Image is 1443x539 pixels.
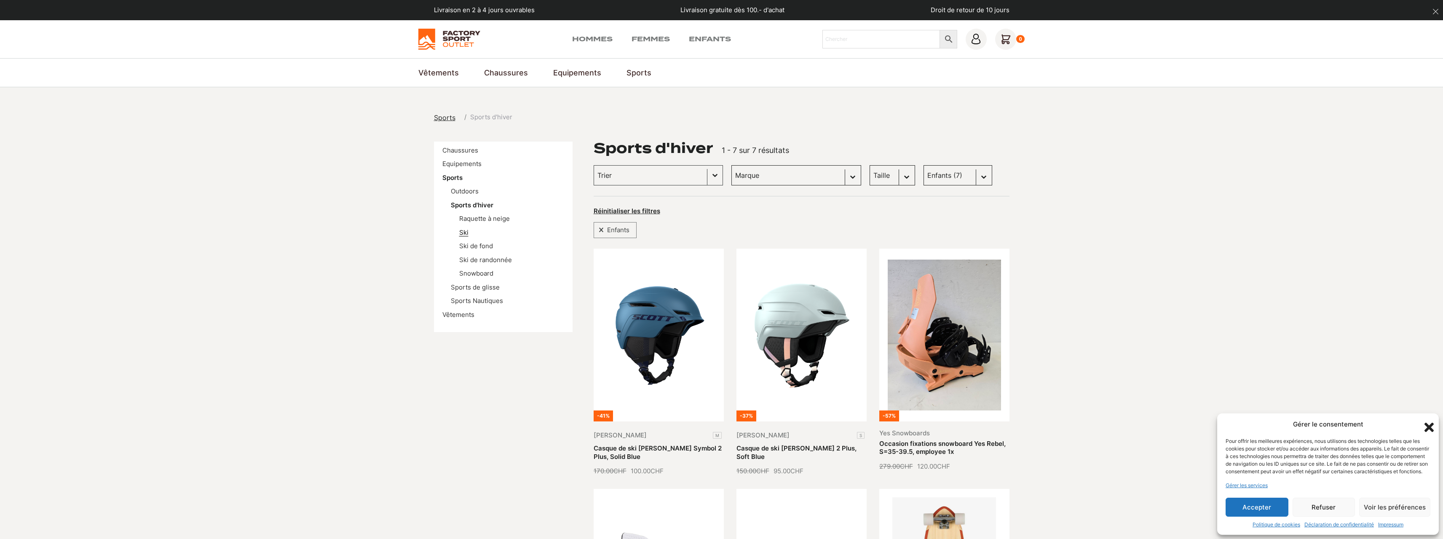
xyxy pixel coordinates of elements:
[597,170,704,181] input: Trier
[1226,482,1268,489] a: Gérer les services
[1378,521,1403,528] a: Impressum
[451,297,503,305] a: Sports Nautiques
[434,113,512,123] nav: breadcrumbs
[1253,521,1300,528] a: Politique de cookies
[1226,437,1430,475] div: Pour offrir les meilleures expériences, nous utilisons des technologies telles que les cookies po...
[822,30,940,48] input: Chercher
[442,311,474,319] a: Vêtements
[1428,4,1443,19] button: dismiss
[1359,498,1430,517] button: Voir les préférences
[879,440,1006,456] a: Occasion fixations snowboard Yes Rebel, S=35-39.5, employee 1x
[434,5,535,15] p: Livraison en 2 à 4 jours ouvrables
[1293,498,1355,517] button: Refuser
[1422,420,1430,429] div: Fermer la boîte de dialogue
[1016,35,1025,43] div: 0
[442,160,482,168] a: Equipements
[680,5,784,15] p: Livraison gratuite dès 100.- d'achat
[722,146,789,155] span: 1 - 7 sur 7 résultats
[442,146,478,154] a: Chaussures
[736,444,857,461] a: Casque de ski [PERSON_NAME] 2 Plus, Soft Blue
[451,187,479,195] a: Outdoors
[604,225,633,236] span: Enfants
[572,34,613,44] a: Hommes
[451,201,493,209] a: Sports d'hiver
[594,142,713,155] h1: Sports d'hiver
[470,113,512,122] span: Sports d'hiver
[553,67,601,78] a: Equipements
[594,444,722,461] a: Casque de ski [PERSON_NAME] Symbol 2 Plus, Solid Blue
[594,207,660,215] button: Réinitialiser les filtres
[459,269,493,277] a: Snowboard
[689,34,731,44] a: Enfants
[626,67,651,78] a: Sports
[484,67,528,78] a: Chaussures
[418,67,459,78] a: Vêtements
[594,222,637,238] div: Enfants
[459,228,469,236] a: Ski
[459,215,510,223] a: Raquette à neige
[459,256,512,264] a: Ski de randonnée
[418,29,480,50] img: Factory Sport Outlet
[442,174,463,182] a: Sports
[1293,420,1363,429] div: Gérer le consentement
[632,34,670,44] a: Femmes
[434,113,455,122] span: Sports
[1226,498,1288,517] button: Accepter
[931,5,1009,15] p: Droit de retour de 10 jours
[459,242,493,250] a: Ski de fond
[434,113,460,123] a: Sports
[707,166,723,185] button: Basculer la liste
[451,283,500,291] a: Sports de glisse
[1304,521,1374,528] a: Déclaration de confidentialité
